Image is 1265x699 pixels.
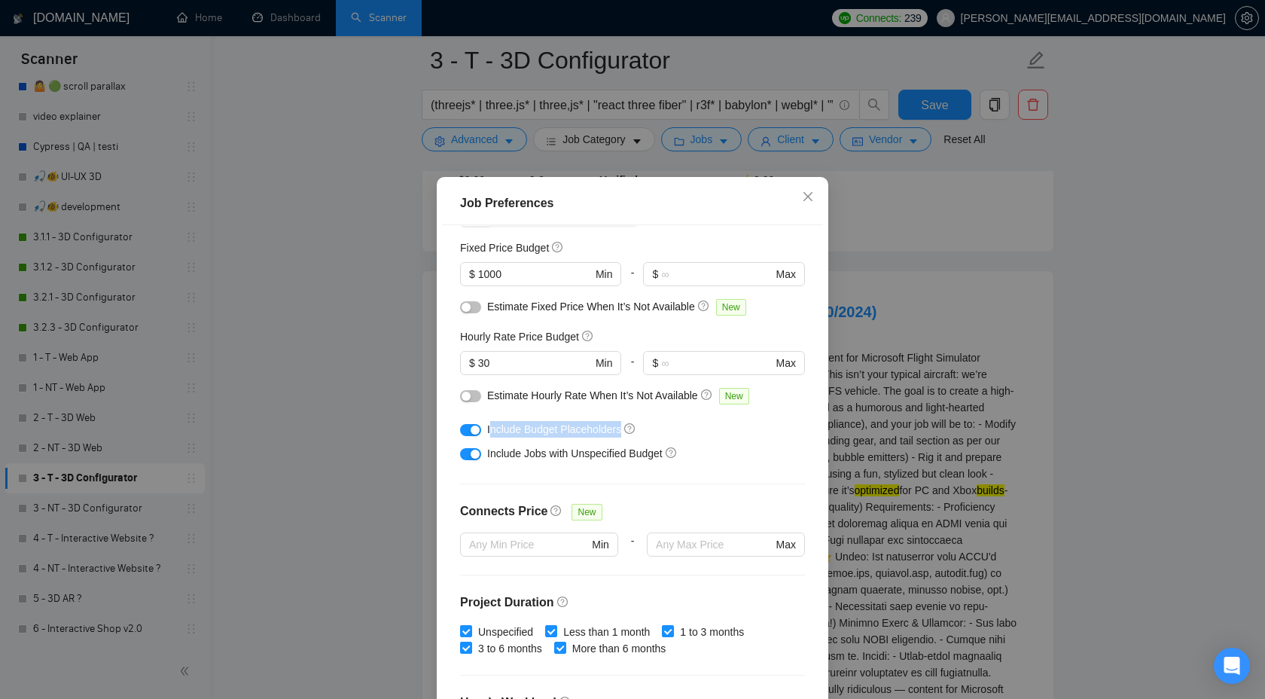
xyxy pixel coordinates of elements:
[776,536,796,553] span: Max
[487,447,663,459] span: Include Jobs with Unspecified Budget
[596,355,613,371] span: Min
[661,355,773,371] input: ∞
[666,447,678,459] span: question-circle
[652,355,658,371] span: $
[621,351,643,387] div: -
[472,624,539,640] span: Unspecified
[618,533,647,575] div: -
[652,266,658,282] span: $
[624,423,636,435] span: question-circle
[469,355,475,371] span: $
[788,177,828,218] button: Close
[596,266,613,282] span: Min
[472,640,548,657] span: 3 to 6 months
[719,388,749,404] span: New
[698,300,710,312] span: question-circle
[478,355,593,371] input: 0
[487,389,698,401] span: Estimate Hourly Rate When It’s Not Available
[557,596,569,608] span: question-circle
[487,301,695,313] span: Estimate Fixed Price When It’s Not Available
[487,423,621,435] span: Include Budget Placeholders
[776,266,796,282] span: Max
[582,330,594,342] span: question-circle
[674,624,750,640] span: 1 to 3 months
[557,624,656,640] span: Less than 1 month
[1214,648,1250,684] div: Open Intercom Messenger
[572,504,602,520] span: New
[701,389,713,401] span: question-circle
[550,505,562,517] span: question-circle
[592,536,609,553] span: Min
[552,241,564,253] span: question-circle
[469,536,589,553] input: Any Min Price
[716,299,746,316] span: New
[661,266,773,282] input: ∞
[621,262,643,298] div: -
[460,194,805,212] div: Job Preferences
[460,502,547,520] h4: Connects Price
[656,536,773,553] input: Any Max Price
[566,640,672,657] span: More than 6 months
[460,594,805,612] h4: Project Duration
[776,355,796,371] span: Max
[802,191,814,203] span: close
[469,266,475,282] span: $
[460,240,549,256] h5: Fixed Price Budget
[478,266,593,282] input: 0
[460,328,579,345] h5: Hourly Rate Price Budget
